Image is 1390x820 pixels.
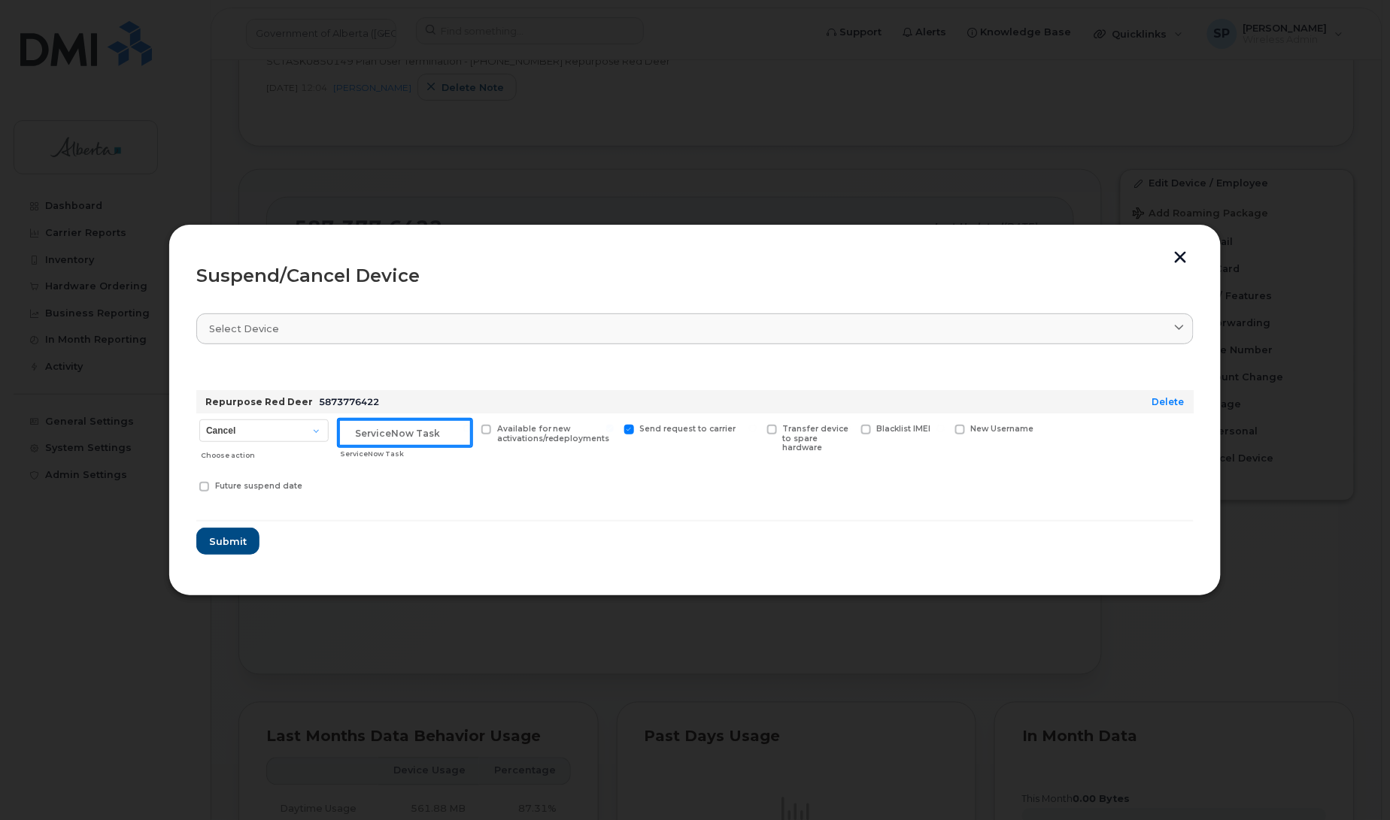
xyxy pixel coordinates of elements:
[971,424,1034,434] span: New Username
[937,425,945,432] input: New Username
[1152,396,1185,407] a: Delete
[201,443,329,461] div: Choose action
[196,267,1194,285] div: Suspend/Cancel Device
[783,424,849,453] span: Transfer device to spare hardware
[205,396,313,407] strong: Repurpose Red Deer
[196,313,1194,344] a: Select device
[215,481,302,491] span: Future suspend date
[606,425,614,432] input: Send request to carrier
[340,448,472,460] div: ServiceNow Task
[497,424,610,443] span: Available for new activations/redeployments
[877,424,931,434] span: Blacklist IMEI
[319,396,379,407] span: 5873776422
[196,528,259,555] button: Submit
[640,424,736,434] span: Send request to carrier
[338,419,472,446] input: ServiceNow Task
[209,322,279,336] span: Select device
[209,534,247,549] span: Submit
[749,425,757,432] input: Transfer device to spare hardware
[463,425,471,432] input: Available for new activations/redeployments
[843,425,851,432] input: Blacklist IMEI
